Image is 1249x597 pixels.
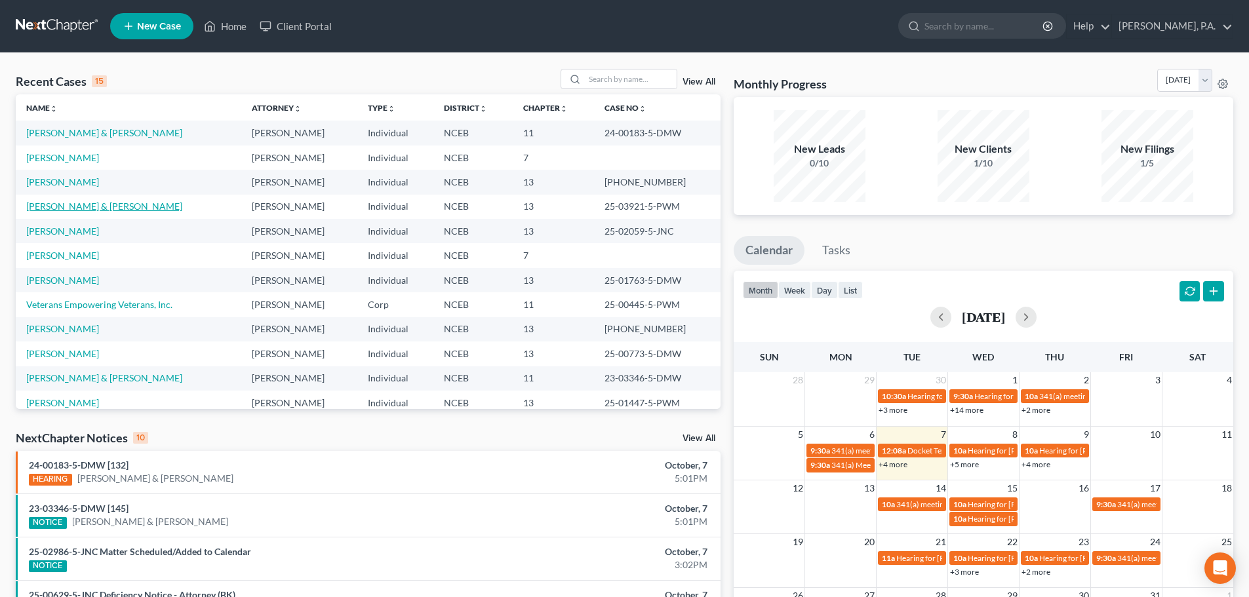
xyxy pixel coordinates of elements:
div: 5:01PM [490,472,707,485]
span: 1 [1011,372,1019,388]
span: 10a [953,553,966,563]
a: [PERSON_NAME] [26,275,99,286]
td: [PERSON_NAME] [241,268,357,292]
td: 25-03921-5-PWM [594,195,721,219]
td: 13 [513,170,594,194]
span: 12:08a [882,446,906,455]
td: [PHONE_NUMBER] [594,170,721,194]
a: Veterans Empowering Veterans, Inc. [26,299,172,310]
span: 9:30a [810,460,830,470]
td: [PERSON_NAME] [241,366,357,391]
a: [PERSON_NAME] [26,348,99,359]
td: Individual [357,195,433,219]
td: 13 [513,341,594,366]
h2: [DATE] [962,310,1005,324]
a: +3 more [879,405,907,415]
div: New Filings [1101,142,1193,157]
span: New Case [137,22,181,31]
a: Tasks [810,236,862,265]
td: NCEB [433,268,513,292]
span: 341(a) meeting for [PERSON_NAME] [1117,553,1244,563]
td: [PERSON_NAME] [241,121,357,145]
button: list [838,281,863,299]
a: View All [683,77,715,87]
span: 10:30a [882,391,906,401]
a: Chapterunfold_more [523,103,568,113]
div: New Clients [938,142,1029,157]
span: 341(a) meeting for [PERSON_NAME] and [PERSON_NAME] [896,499,1100,509]
span: 23 [1077,534,1090,550]
td: [PERSON_NAME] [241,391,357,415]
td: NCEB [433,341,513,366]
a: 24-00183-5-DMW [132] [29,459,129,471]
span: 30 [934,372,947,388]
span: 341(a) meeting for [PERSON_NAME] Farms, LLC [1039,391,1205,401]
span: 11 [1220,427,1233,442]
span: Mon [829,351,852,362]
td: NCEB [433,219,513,243]
td: 13 [513,391,594,415]
span: Sun [760,351,779,362]
a: [PERSON_NAME] & [PERSON_NAME] [72,515,228,528]
a: [PERSON_NAME] [26,152,99,163]
td: 25-01763-5-DMW [594,268,721,292]
td: 25-00773-5-DMW [594,341,721,366]
span: Hearing for [907,391,947,401]
td: NCEB [433,121,513,145]
span: 16 [1077,480,1090,496]
span: 2 [1082,372,1090,388]
td: NCEB [433,243,513,267]
span: 10a [953,446,966,455]
div: New Leads [774,142,865,157]
a: Districtunfold_more [444,103,487,113]
td: 24-00183-5-DMW [594,121,721,145]
a: Attorneyunfold_more [252,103,302,113]
a: [PERSON_NAME] [26,250,99,261]
span: Hearing for [PERSON_NAME] [968,553,1070,563]
div: October, 7 [490,459,707,472]
span: 11a [882,553,895,563]
div: October, 7 [490,545,707,558]
td: [PERSON_NAME] [241,317,357,341]
td: Individual [357,145,433,170]
a: 23-03346-5-DMW [145] [29,503,129,514]
i: unfold_more [560,105,568,113]
i: unfold_more [479,105,487,113]
span: 12 [791,480,804,496]
span: Wed [972,351,994,362]
span: 13 [863,480,876,496]
span: Hearing for [PERSON_NAME] [1039,553,1141,563]
div: Recent Cases [16,73,107,89]
td: [PERSON_NAME] [241,219,357,243]
td: 25-01447-5-PWM [594,391,721,415]
td: Individual [357,391,433,415]
span: Tue [903,351,921,362]
td: 11 [513,292,594,317]
span: Hearing for [PERSON_NAME] & [PERSON_NAME] [896,553,1068,563]
a: +2 more [1021,567,1050,577]
td: 23-03346-5-DMW [594,366,721,391]
span: 29 [863,372,876,388]
td: NCEB [433,366,513,391]
a: [PERSON_NAME] [26,323,99,334]
td: Individual [357,268,433,292]
td: 13 [513,195,594,219]
td: Individual [357,121,433,145]
td: Individual [357,243,433,267]
a: Typeunfold_more [368,103,395,113]
td: NCEB [433,145,513,170]
span: 10a [882,499,895,509]
span: 4 [1225,372,1233,388]
td: NCEB [433,195,513,219]
a: [PERSON_NAME] [26,225,99,237]
span: 10a [1025,446,1038,455]
div: NOTICE [29,517,67,529]
td: 25-02059-5-JNC [594,219,721,243]
td: [PERSON_NAME] [241,341,357,366]
i: unfold_more [50,105,58,113]
span: 14 [934,480,947,496]
span: Hearing for [PERSON_NAME] [968,446,1070,455]
td: 7 [513,243,594,267]
span: 25 [1220,534,1233,550]
span: 18 [1220,480,1233,496]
